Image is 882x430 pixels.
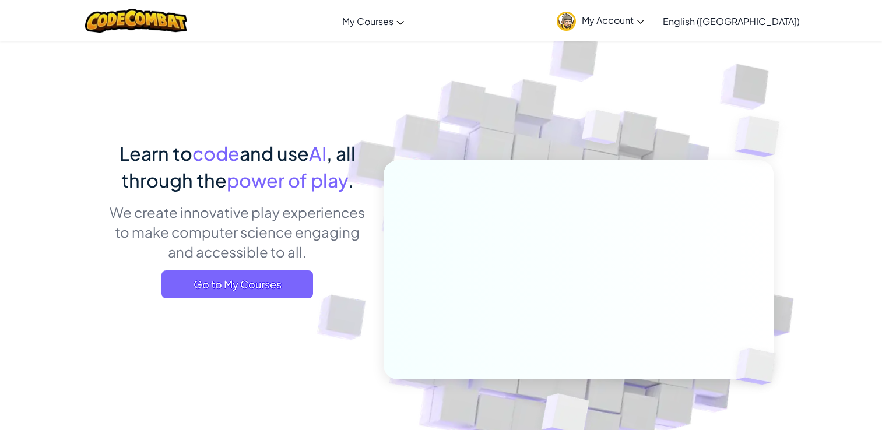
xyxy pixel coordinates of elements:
[192,142,240,165] span: code
[663,15,800,27] span: English ([GEOGRAPHIC_DATA])
[227,168,348,192] span: power of play
[551,2,650,39] a: My Account
[716,324,803,409] img: Overlap cubes
[657,5,806,37] a: English ([GEOGRAPHIC_DATA])
[309,142,326,165] span: AI
[120,142,192,165] span: Learn to
[348,168,354,192] span: .
[85,9,187,33] img: CodeCombat logo
[240,142,309,165] span: and use
[560,87,644,174] img: Overlap cubes
[336,5,410,37] a: My Courses
[711,87,812,186] img: Overlap cubes
[161,270,313,298] a: Go to My Courses
[582,14,644,26] span: My Account
[109,202,366,262] p: We create innovative play experiences to make computer science engaging and accessible to all.
[557,12,576,31] img: avatar
[342,15,393,27] span: My Courses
